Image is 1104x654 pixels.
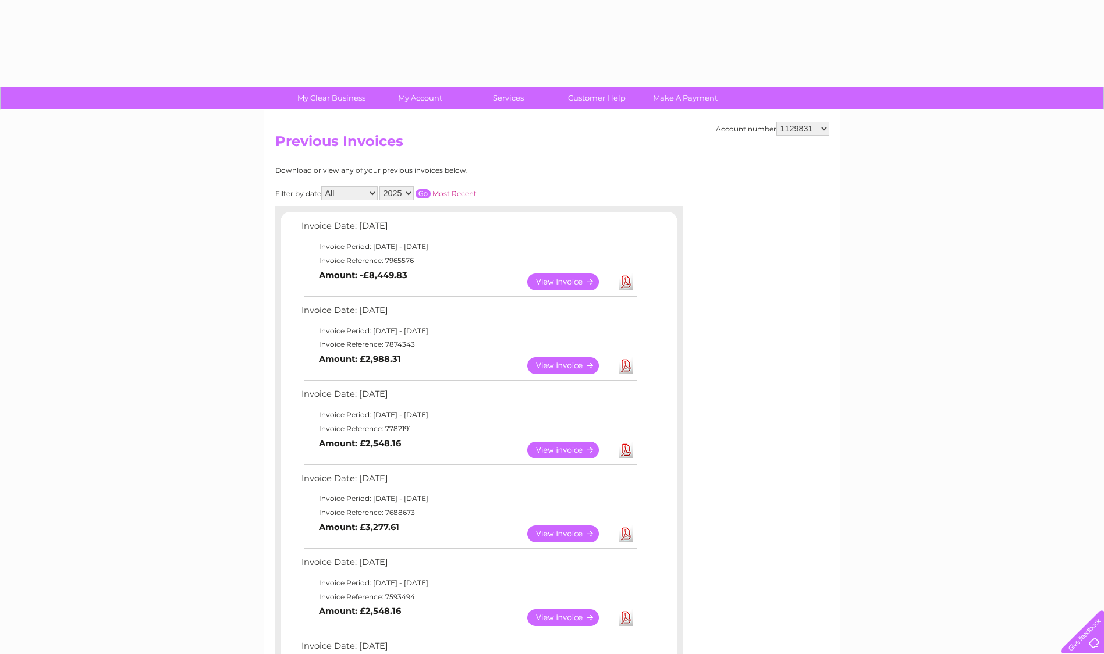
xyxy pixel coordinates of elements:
[275,166,581,175] div: Download or view any of your previous invoices below.
[275,133,829,155] h2: Previous Invoices
[527,357,613,374] a: View
[619,609,633,626] a: Download
[716,122,829,136] div: Account number
[299,471,639,492] td: Invoice Date: [DATE]
[637,87,733,109] a: Make A Payment
[299,492,639,506] td: Invoice Period: [DATE] - [DATE]
[527,609,613,626] a: View
[299,576,639,590] td: Invoice Period: [DATE] - [DATE]
[527,525,613,542] a: View
[275,186,581,200] div: Filter by date
[299,408,639,422] td: Invoice Period: [DATE] - [DATE]
[460,87,556,109] a: Services
[299,218,639,240] td: Invoice Date: [DATE]
[549,87,645,109] a: Customer Help
[299,506,639,520] td: Invoice Reference: 7688673
[299,422,639,436] td: Invoice Reference: 7782191
[299,590,639,604] td: Invoice Reference: 7593494
[299,303,639,324] td: Invoice Date: [DATE]
[299,254,639,268] td: Invoice Reference: 7965576
[299,555,639,576] td: Invoice Date: [DATE]
[319,354,401,364] b: Amount: £2,988.31
[319,438,401,449] b: Amount: £2,548.16
[432,189,477,198] a: Most Recent
[319,522,399,532] b: Amount: £3,277.61
[619,357,633,374] a: Download
[619,442,633,458] a: Download
[527,273,613,290] a: View
[299,337,639,351] td: Invoice Reference: 7874343
[372,87,468,109] a: My Account
[619,273,633,290] a: Download
[527,442,613,458] a: View
[299,324,639,338] td: Invoice Period: [DATE] - [DATE]
[299,240,639,254] td: Invoice Period: [DATE] - [DATE]
[319,270,407,280] b: Amount: -£8,449.83
[619,525,633,542] a: Download
[283,87,379,109] a: My Clear Business
[299,386,639,408] td: Invoice Date: [DATE]
[319,606,401,616] b: Amount: £2,548.16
